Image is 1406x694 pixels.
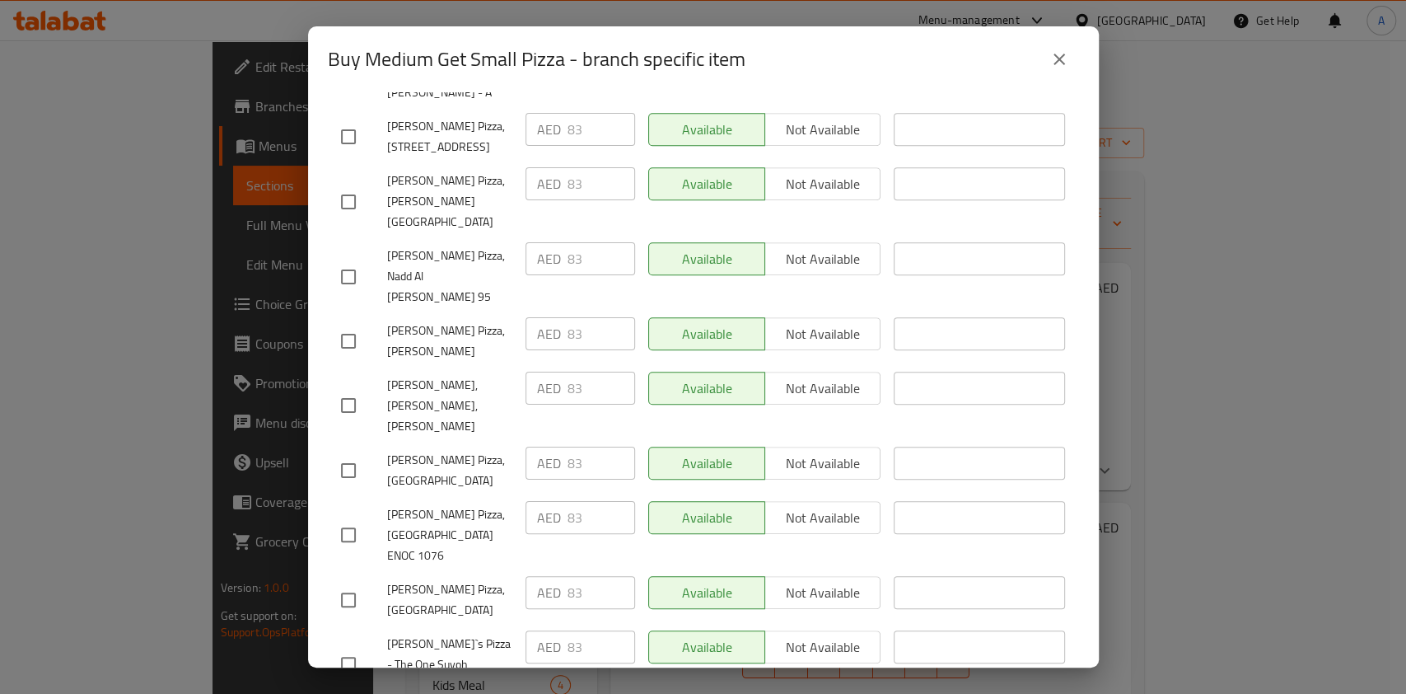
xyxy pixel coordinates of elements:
p: AED [537,324,561,344]
span: [PERSON_NAME] Pizza, [GEOGRAPHIC_DATA] ENOC 1076 [387,504,512,566]
input: Please enter price [568,113,635,146]
p: AED [537,120,561,139]
p: AED [537,249,561,269]
span: [PERSON_NAME] Pizza, Nadd Al [PERSON_NAME] 95 [387,246,512,307]
span: [PERSON_NAME] Pizza, [STREET_ADDRESS] [387,116,512,157]
input: Please enter price [568,501,635,534]
p: AED [537,174,561,194]
p: AED [537,637,561,657]
input: Please enter price [568,317,635,350]
span: [PERSON_NAME], [PERSON_NAME], [PERSON_NAME] [387,375,512,437]
input: Please enter price [568,242,635,275]
h2: Buy Medium Get Small Pizza - branch specific item [328,46,745,73]
input: Please enter price [568,447,635,480]
span: [PERSON_NAME] Pizza, [PERSON_NAME][GEOGRAPHIC_DATA] [387,171,512,232]
input: Please enter price [568,372,635,405]
p: AED [537,453,561,473]
input: Please enter price [568,576,635,609]
span: [PERSON_NAME] Pizza, [GEOGRAPHIC_DATA] [387,579,512,621]
p: AED [537,583,561,603]
button: close [1039,40,1079,79]
p: AED [537,378,561,398]
p: AED [537,508,561,528]
span: [PERSON_NAME] Pizza, [PERSON_NAME] [387,321,512,362]
input: Please enter price [568,631,635,664]
input: Please enter price [568,167,635,200]
span: [PERSON_NAME] Pizza, [GEOGRAPHIC_DATA] [387,450,512,491]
